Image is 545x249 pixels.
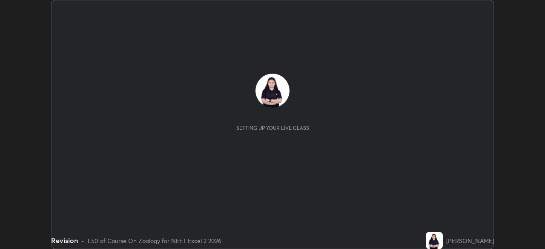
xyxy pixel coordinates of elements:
img: 4fd67fc5b94046ecb744cb31cfcc79ad.jpg [426,232,443,249]
img: 4fd67fc5b94046ecb744cb31cfcc79ad.jpg [255,74,290,108]
div: Revision [51,235,78,246]
div: Setting up your live class [236,125,309,131]
div: [PERSON_NAME] [446,236,494,245]
div: • [81,236,84,245]
div: L50 of Course On Zoology for NEET Excel 2 2026 [88,236,221,245]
